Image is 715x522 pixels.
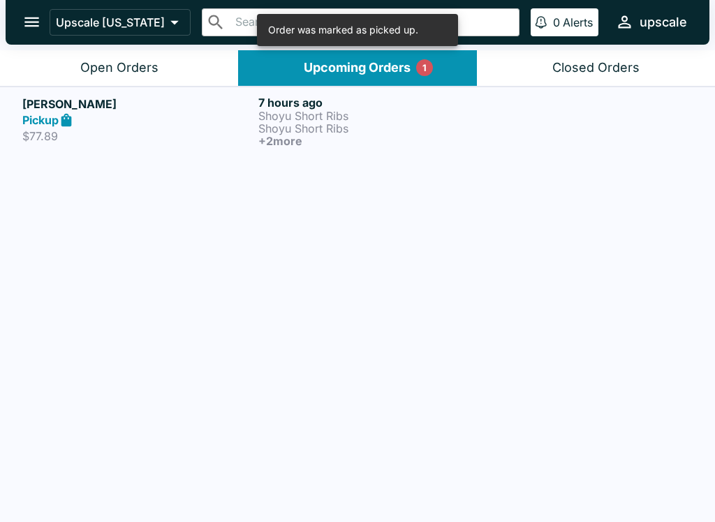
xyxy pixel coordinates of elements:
[80,60,159,76] div: Open Orders
[640,14,687,31] div: upscale
[231,13,513,32] input: Search orders by name or phone number
[56,15,165,29] p: Upscale [US_STATE]
[422,61,427,75] p: 1
[304,60,411,76] div: Upcoming Orders
[552,60,640,76] div: Closed Orders
[258,96,489,110] h6: 7 hours ago
[610,7,693,37] button: upscale
[553,15,560,29] p: 0
[258,135,489,147] h6: + 2 more
[258,122,489,135] p: Shoyu Short Ribs
[22,113,59,127] strong: Pickup
[50,9,191,36] button: Upscale [US_STATE]
[22,96,253,112] h5: [PERSON_NAME]
[563,15,593,29] p: Alerts
[14,4,50,40] button: open drawer
[268,18,418,42] div: Order was marked as picked up.
[22,129,253,143] p: $77.89
[258,110,489,122] p: Shoyu Short Ribs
